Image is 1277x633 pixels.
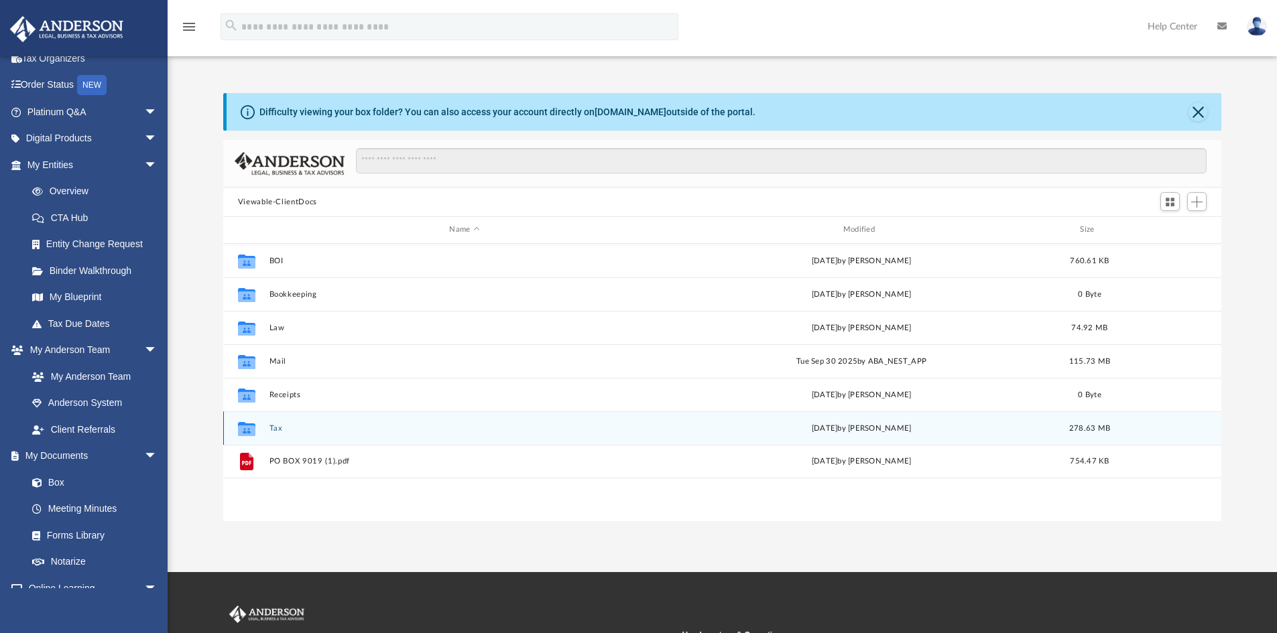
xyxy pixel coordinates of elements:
div: id [1122,224,1216,236]
span: arrow_drop_down [144,151,171,179]
span: 278.63 MB [1069,424,1110,431]
span: arrow_drop_down [144,337,171,364]
i: search [224,18,239,33]
a: Overview [19,178,178,205]
span: 0 Byte [1078,391,1101,398]
a: Binder Walkthrough [19,257,178,284]
div: Name [268,224,660,236]
a: My Documentsarrow_drop_down [9,443,171,470]
div: id [229,224,263,236]
a: Digital Productsarrow_drop_down [9,125,178,152]
span: 74.92 MB [1071,324,1107,331]
span: 0 Byte [1078,290,1101,297]
a: Tax Organizers [9,45,178,72]
a: Client Referrals [19,416,171,443]
button: Switch to Grid View [1160,192,1180,211]
div: Modified [666,224,1057,236]
img: Anderson Advisors Platinum Portal [6,16,127,42]
div: Tue Sep 30 2025 by ABA_NEST_APP [666,355,1056,367]
a: My Anderson Team [19,363,164,390]
div: Size [1062,224,1116,236]
i: menu [181,19,197,35]
span: arrow_drop_down [144,575,171,602]
span: 754.47 KB [1070,458,1109,465]
button: Receipts [269,391,660,399]
div: [DATE] by [PERSON_NAME] [666,255,1056,267]
a: menu [181,25,197,35]
a: Tax Due Dates [19,310,178,337]
button: Viewable-ClientDocs [238,196,317,208]
button: Close [1189,102,1207,121]
div: Difficulty viewing your box folder? You can also access your account directly on outside of the p... [259,105,755,119]
button: Add [1187,192,1207,211]
a: Box [19,469,164,496]
div: [DATE] by [PERSON_NAME] [666,322,1056,334]
a: My Blueprint [19,284,171,311]
span: arrow_drop_down [144,98,171,126]
a: Notarize [19,549,171,575]
div: NEW [77,75,107,95]
button: Mail [269,357,660,366]
div: [DATE] by [PERSON_NAME] [666,455,1056,468]
a: CTA Hub [19,204,178,231]
button: Tax [269,424,660,433]
div: [DATE] by [PERSON_NAME] [666,389,1056,401]
a: Forms Library [19,522,164,549]
span: 115.73 MB [1069,357,1110,364]
span: 760.61 KB [1070,257,1109,264]
a: [DOMAIN_NAME] [595,107,666,117]
a: Meeting Minutes [19,496,171,522]
img: User Pic [1247,17,1267,36]
div: grid [223,244,1222,521]
a: Entity Change Request [19,231,178,258]
a: Order StatusNEW [9,72,178,99]
input: Search files and folders [356,148,1207,173]
div: by [PERSON_NAME] [666,422,1056,434]
div: [DATE] by [PERSON_NAME] [666,288,1056,300]
a: Online Learningarrow_drop_down [9,575,171,602]
a: My Entitiesarrow_drop_down [9,151,178,178]
button: BOI [269,257,660,265]
a: Anderson System [19,390,171,417]
span: arrow_drop_down [144,443,171,470]
a: Platinum Q&Aarrow_drop_down [9,98,178,125]
button: Bookkeeping [269,290,660,299]
button: PO BOX 9019 (1).pdf [269,457,660,466]
button: Law [269,324,660,332]
img: Anderson Advisors Platinum Portal [227,606,307,623]
span: [DATE] [811,424,837,431]
span: arrow_drop_down [144,125,171,153]
a: My Anderson Teamarrow_drop_down [9,337,171,364]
